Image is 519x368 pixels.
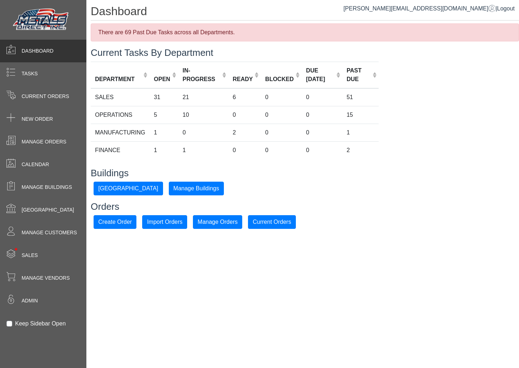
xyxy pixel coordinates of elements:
[22,229,77,236] span: Manage Customers
[306,66,334,84] div: DUE [DATE]
[91,47,519,58] h3: Current Tasks By Department
[342,141,379,159] td: 2
[142,215,187,229] button: Import Orders
[178,88,228,106] td: 21
[95,75,141,84] div: DEPARTMENT
[22,252,38,259] span: Sales
[302,124,342,141] td: 0
[248,218,296,225] a: Current Orders
[233,75,253,84] div: READY
[91,201,519,212] h3: Orders
[150,88,179,106] td: 31
[150,141,179,159] td: 1
[342,106,379,124] td: 15
[22,115,53,123] span: New Order
[169,185,224,191] a: Manage Buildings
[261,88,302,106] td: 0
[22,206,74,214] span: [GEOGRAPHIC_DATA]
[91,106,150,124] td: OPERATIONS
[22,183,72,191] span: Manage Buildings
[15,319,66,328] label: Keep Sidebar Open
[22,93,69,100] span: Current Orders
[91,23,519,41] div: There are 69 Past Due Tasks across all Departments.
[91,141,150,159] td: FINANCE
[178,141,228,159] td: 1
[228,141,261,159] td: 0
[91,88,150,106] td: SALES
[302,141,342,159] td: 0
[228,88,261,106] td: 6
[248,215,296,229] button: Current Orders
[228,106,261,124] td: 0
[22,70,38,77] span: Tasks
[150,124,179,141] td: 1
[261,141,302,159] td: 0
[178,124,228,141] td: 0
[94,218,136,225] a: Create Order
[342,124,379,141] td: 1
[94,185,163,191] a: [GEOGRAPHIC_DATA]
[142,218,187,225] a: Import Orders
[94,215,136,229] button: Create Order
[343,5,496,12] a: [PERSON_NAME][EMAIL_ADDRESS][DOMAIN_NAME]
[91,168,519,179] h3: Buildings
[265,75,294,84] div: BLOCKED
[342,88,379,106] td: 51
[22,297,38,305] span: Admin
[178,106,228,124] td: 10
[497,5,515,12] span: Logout
[193,215,242,229] button: Manage Orders
[91,4,519,21] h1: Dashboard
[22,47,54,55] span: Dashboard
[22,138,66,146] span: Manage Orders
[150,106,179,124] td: 5
[94,182,163,195] button: [GEOGRAPHIC_DATA]
[193,218,242,225] a: Manage Orders
[22,161,49,168] span: Calendar
[169,182,224,195] button: Manage Buildings
[91,124,150,141] td: MANUFACTURING
[7,238,25,261] span: •
[261,124,302,141] td: 0
[11,6,72,33] img: Metals Direct Inc Logo
[302,88,342,106] td: 0
[343,4,515,13] div: |
[347,66,371,84] div: PAST DUE
[261,106,302,124] td: 0
[22,274,70,282] span: Manage Vendors
[302,106,342,124] td: 0
[182,66,220,84] div: IN-PROGRESS
[154,75,170,84] div: OPEN
[228,124,261,141] td: 2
